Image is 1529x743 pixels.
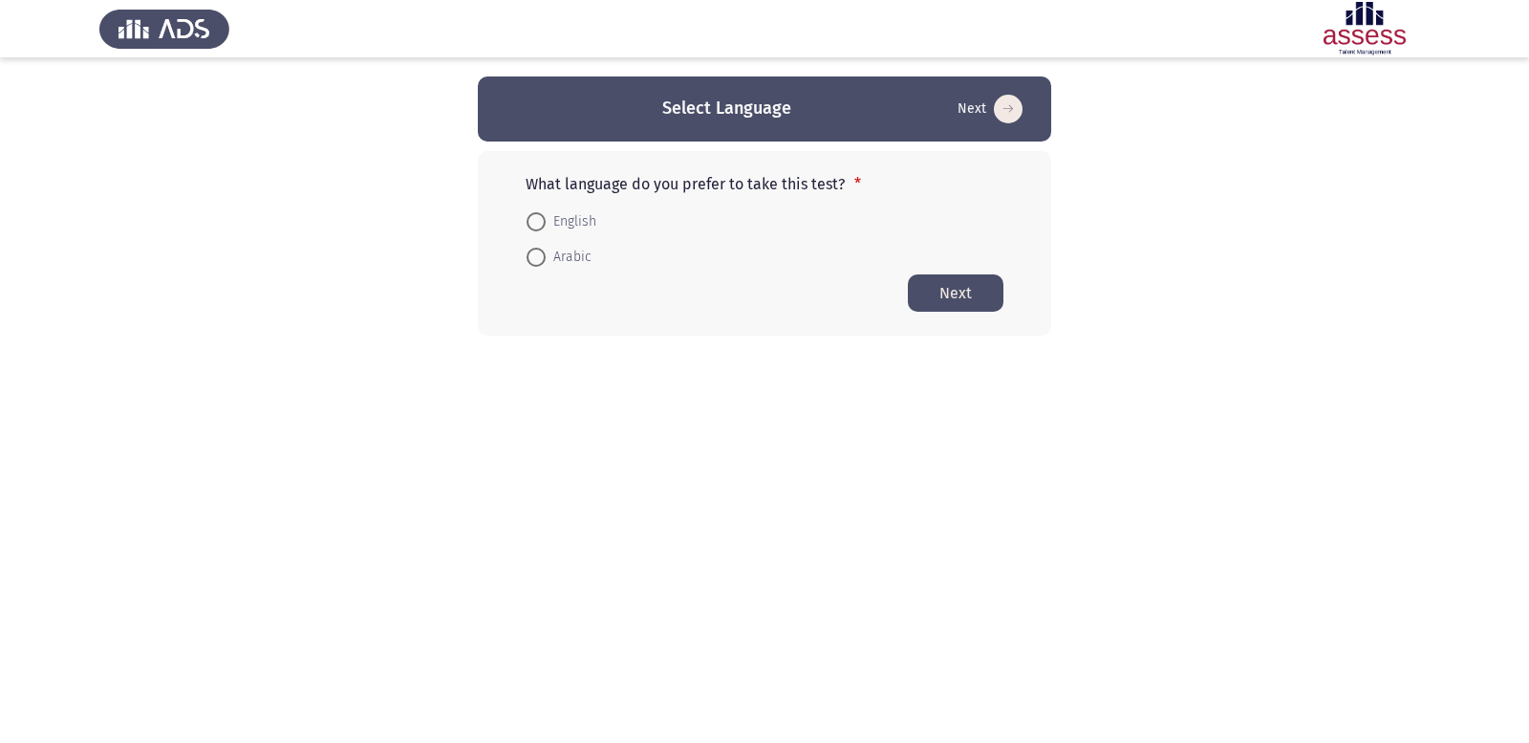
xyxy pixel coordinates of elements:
[526,175,1003,193] p: What language do you prefer to take this test?
[1300,2,1430,55] img: Assessment logo of OCM R1 ASSESS
[546,210,596,233] span: English
[546,246,592,269] span: Arabic
[952,94,1028,124] button: Start assessment
[908,274,1003,312] button: Start assessment
[99,2,229,55] img: Assess Talent Management logo
[662,97,791,120] h3: Select Language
